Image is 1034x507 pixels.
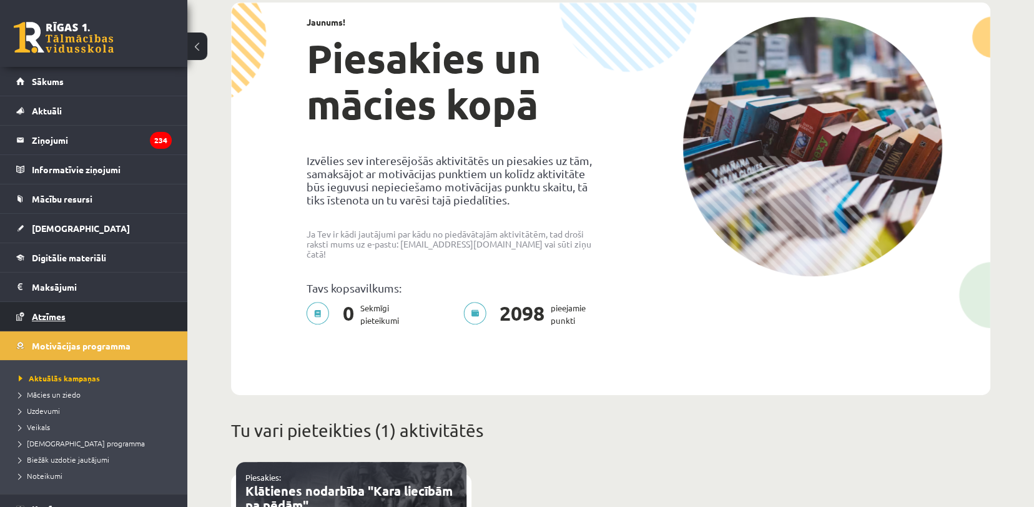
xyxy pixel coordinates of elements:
[19,422,50,432] span: Veikals
[16,184,172,213] a: Mācību resursi
[32,223,130,234] span: [DEMOGRAPHIC_DATA]
[32,311,66,322] span: Atzīmes
[306,281,601,294] p: Tavs kopsavilkums:
[463,302,593,327] p: pieejamie punkti
[306,302,406,327] p: Sekmīgi pieteikumi
[19,421,175,433] a: Veikals
[16,273,172,301] a: Maksājumi
[19,373,175,384] a: Aktuālās kampaņas
[19,373,100,383] span: Aktuālās kampaņas
[16,155,172,184] a: Informatīvie ziņojumi
[493,302,551,327] span: 2098
[16,67,172,96] a: Sākums
[32,340,130,351] span: Motivācijas programma
[231,418,990,444] p: Tu vari pieteikties (1) aktivitātēs
[16,302,172,331] a: Atzīmes
[19,438,175,449] a: [DEMOGRAPHIC_DATA] programma
[19,471,62,481] span: Noteikumi
[306,154,601,206] p: Izvēlies sev interesējošās aktivitātēs un piesakies uz tām, samaksājot ar motivācijas punktiem un...
[306,16,345,28] strong: Jaunums!
[19,438,145,448] span: [DEMOGRAPHIC_DATA] programma
[19,454,109,464] span: Biežāk uzdotie jautājumi
[32,273,172,301] legend: Maksājumi
[306,35,601,128] h1: Piesakies un mācies kopā
[19,405,175,416] a: Uzdevumi
[16,243,172,272] a: Digitālie materiāli
[19,389,81,399] span: Mācies un ziedo
[32,193,92,204] span: Mācību resursi
[19,406,60,416] span: Uzdevumi
[19,454,175,465] a: Biežāk uzdotie jautājumi
[16,96,172,125] a: Aktuāli
[682,17,942,276] img: campaign-image-1c4f3b39ab1f89d1fca25a8facaab35ebc8e40cf20aedba61fd73fb4233361ac.png
[150,132,172,149] i: 234
[32,105,62,116] span: Aktuāli
[16,214,172,243] a: [DEMOGRAPHIC_DATA]
[306,229,601,259] p: Ja Tev ir kādi jautājumi par kādu no piedāvātajām aktivitātēm, tad droši raksti mums uz e-pastu: ...
[19,470,175,481] a: Noteikumi
[16,126,172,154] a: Ziņojumi234
[32,155,172,184] legend: Informatīvie ziņojumi
[32,76,64,87] span: Sākums
[336,302,360,327] span: 0
[32,126,172,154] legend: Ziņojumi
[245,472,281,483] a: Piesakies:
[16,331,172,360] a: Motivācijas programma
[14,22,114,53] a: Rīgas 1. Tālmācības vidusskola
[19,389,175,400] a: Mācies un ziedo
[32,252,106,263] span: Digitālie materiāli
